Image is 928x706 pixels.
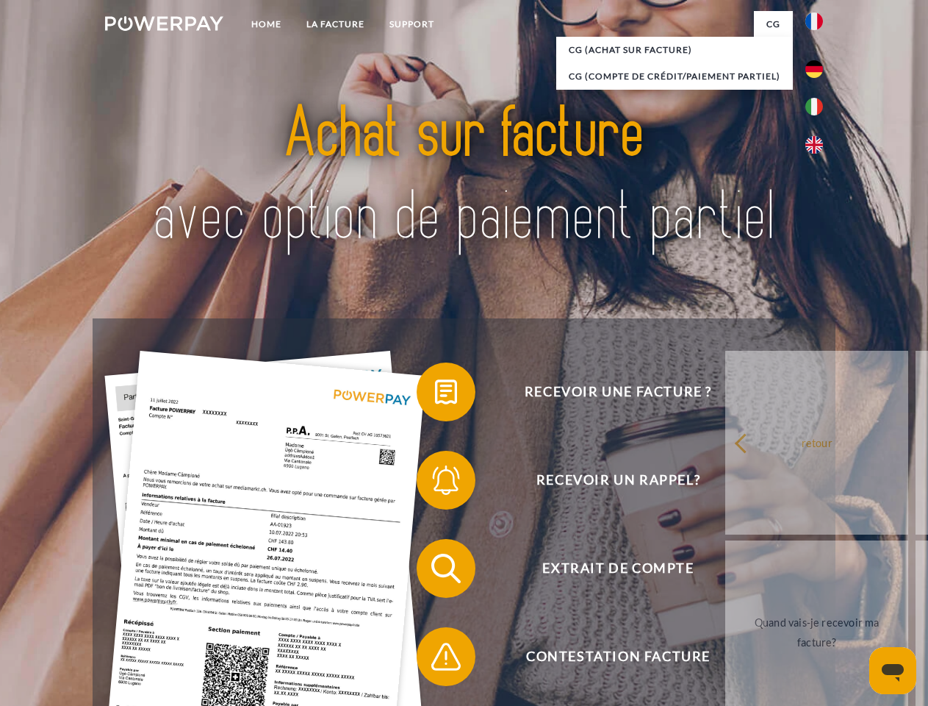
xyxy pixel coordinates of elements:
a: Support [377,11,447,38]
img: qb_warning.svg [428,638,464,675]
a: CG (achat sur facture) [556,37,793,63]
span: Extrait de compte [438,539,798,598]
img: it [805,98,823,115]
span: Recevoir une facture ? [438,363,798,421]
button: Recevoir une facture ? [417,363,799,421]
span: Contestation Facture [438,627,798,686]
a: Home [239,11,294,38]
a: CG (Compte de crédit/paiement partiel) [556,63,793,90]
img: logo-powerpay-white.svg [105,16,223,31]
span: Recevoir un rappel? [438,451,798,510]
img: qb_bill.svg [428,374,464,410]
a: CG [754,11,793,38]
button: Contestation Facture [417,627,799,686]
div: retour [734,432,899,452]
img: fr [805,13,823,30]
img: qb_search.svg [428,550,464,587]
a: LA FACTURE [294,11,377,38]
img: qb_bell.svg [428,462,464,499]
img: en [805,136,823,154]
iframe: Bouton de lancement de la fenêtre de messagerie [869,647,916,694]
img: de [805,60,823,78]
img: title-powerpay_fr.svg [140,71,788,282]
div: Quand vais-je recevoir ma facture? [734,613,899,652]
button: Extrait de compte [417,539,799,598]
button: Recevoir un rappel? [417,451,799,510]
